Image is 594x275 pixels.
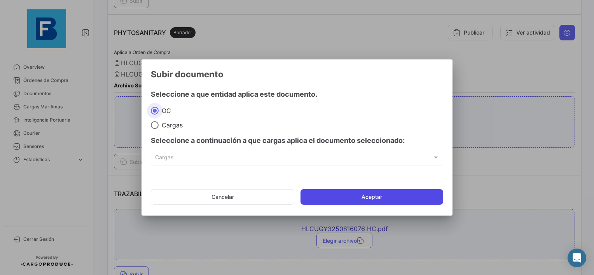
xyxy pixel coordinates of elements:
[159,121,183,129] span: Cargas
[159,107,171,115] span: OC
[300,189,443,205] button: Aceptar
[151,89,443,100] h4: Seleccione a que entidad aplica este documento.
[151,69,443,80] h3: Subir documento
[155,156,432,162] span: Cargas
[151,189,294,205] button: Cancelar
[568,249,586,267] div: Abrir Intercom Messenger
[151,135,443,146] h4: Seleccione a continuación a que cargas aplica el documento seleccionado:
